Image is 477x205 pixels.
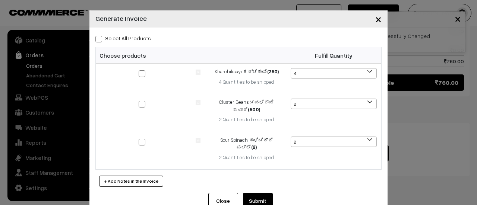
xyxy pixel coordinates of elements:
[291,99,377,109] span: 2
[95,34,151,42] label: Select all Products
[291,137,377,147] span: 2
[212,99,281,113] div: Cluster Beans ಚವಳಿಕಾಯಿ ಜವಾರಿ
[212,154,281,161] div: 2 Quantities to be shipped
[369,7,388,31] button: Close
[196,100,200,105] img: product.jpg
[251,144,257,150] strong: (2)
[212,137,281,151] div: Sour Spinach ಹುಳಿಚಿಕ್ಕಿ ಪಲ್ಲೆ
[267,68,279,74] strong: (250)
[291,68,377,79] span: 4
[248,106,260,112] strong: (500)
[212,68,281,76] div: Kharchikaayi ಕರ್ಚಿಕಾಯಿ
[196,70,200,74] img: product.jpg
[212,116,281,124] div: 2 Quantities to be shipped
[99,176,163,187] button: + Add Notes in the Invoice
[375,12,382,26] span: ×
[96,47,286,64] th: Choose products
[291,137,376,147] span: 2
[95,13,147,23] h4: Generate Invoice
[212,79,281,86] div: 4 Quantities to be shipped
[291,99,376,109] span: 2
[286,47,382,64] th: Fulfill Quantity
[196,138,200,143] img: product.jpg
[291,68,376,79] span: 4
